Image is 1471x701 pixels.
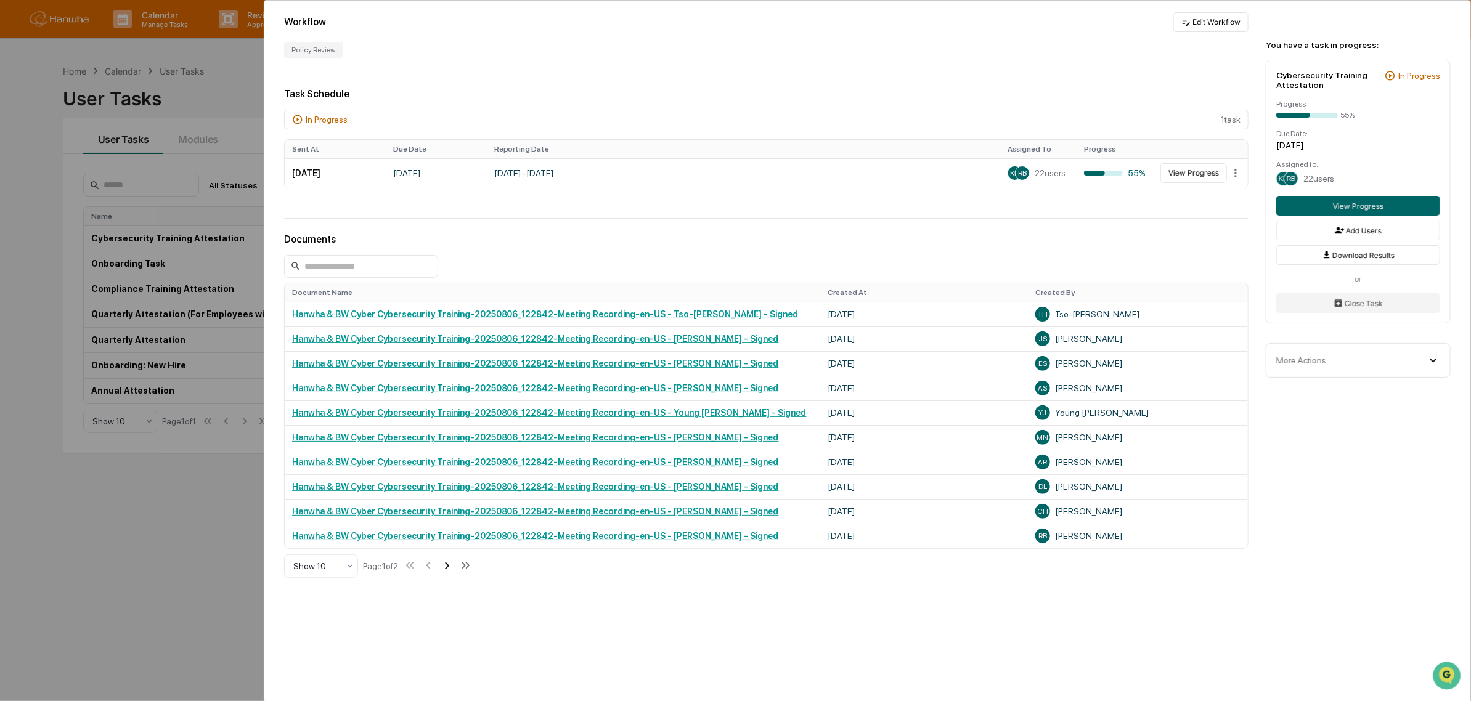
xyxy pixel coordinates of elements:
[1037,507,1048,516] span: CH
[821,474,1028,499] td: [DATE]
[284,16,326,28] div: Workflow
[7,174,83,196] a: 🔎Data Lookup
[1035,430,1241,445] div: [PERSON_NAME]
[25,155,79,168] span: Preclearance
[284,88,1249,100] div: Task Schedule
[821,499,1028,524] td: [DATE]
[487,140,1000,158] th: Reporting Date
[821,376,1028,400] td: [DATE]
[7,150,84,172] a: 🖐️Preclearance
[1276,160,1440,169] div: Assigned to:
[386,140,487,158] th: Due Date
[32,56,203,69] input: Clear
[821,302,1028,326] td: [DATE]
[821,425,1028,450] td: [DATE]
[1276,196,1440,216] button: View Progress
[1340,111,1355,120] div: 55%
[487,158,1000,188] td: [DATE] - [DATE]
[1084,168,1146,178] div: 55%
[821,351,1028,376] td: [DATE]
[821,450,1028,474] td: [DATE]
[1276,140,1440,150] div: [DATE]
[292,531,779,541] a: Hanwha & BW Cyber Cybersecurity Training-20250806_122842-Meeting Recording-en-US - [PERSON_NAME] ...
[1035,455,1241,469] div: [PERSON_NAME]
[25,179,78,191] span: Data Lookup
[1028,283,1248,302] th: Created By
[284,42,343,58] div: Policy Review
[292,359,779,368] a: Hanwha & BW Cyber Cybersecurity Training-20250806_122842-Meeting Recording-en-US - [PERSON_NAME] ...
[1077,140,1153,158] th: Progress
[1018,169,1027,177] span: RB
[12,94,35,116] img: 1746055101610-c473b297-6a78-478c-a979-82029cc54cd1
[1035,479,1241,494] div: [PERSON_NAME]
[821,400,1028,425] td: [DATE]
[12,26,224,46] p: How can we help?
[292,309,799,319] a: Hanwha & BW Cyber Cybersecurity Training-20250806_122842-Meeting Recording-en-US - Tso-[PERSON_NA...
[284,233,1249,245] div: Documents
[1035,381,1241,395] div: [PERSON_NAME]
[1276,221,1440,240] button: Add Users
[363,561,398,571] div: Page 1 of 2
[1160,163,1227,183] button: View Progress
[1038,334,1047,343] span: JS
[292,482,779,492] a: Hanwha & BW Cyber Cybersecurity Training-20250806_122842-Meeting Recording-en-US - [PERSON_NAME] ...
[285,283,821,302] th: Document Name
[102,155,153,168] span: Attestations
[1038,384,1048,392] span: AS
[1035,331,1241,346] div: [PERSON_NAME]
[89,156,99,166] div: 🗄️
[87,208,149,218] a: Powered byPylon
[386,158,487,188] td: [DATE]
[285,140,386,158] th: Sent At
[1035,529,1241,543] div: [PERSON_NAME]
[1000,140,1077,158] th: Assigned To
[1276,355,1326,365] div: More Actions
[306,115,348,124] div: In Progress
[1039,408,1047,417] span: YJ
[292,383,779,393] a: Hanwha & BW Cyber Cybersecurity Training-20250806_122842-Meeting Recording-en-US - [PERSON_NAME] ...
[821,524,1028,548] td: [DATE]
[1038,532,1047,540] span: RB
[1035,405,1241,420] div: Young [PERSON_NAME]
[1276,275,1440,283] div: or
[1266,40,1451,50] div: You have a task in progress:
[284,110,1249,129] div: 1 task
[285,158,386,188] td: [DATE]
[1038,359,1047,368] span: ES
[42,94,202,107] div: Start new chat
[1011,169,1020,177] span: KD
[292,408,807,418] a: Hanwha & BW Cyber Cybersecurity Training-20250806_122842-Meeting Recording-en-US - Young [PERSON_...
[1276,245,1440,265] button: Download Results
[1035,307,1241,322] div: Tso-[PERSON_NAME]
[292,457,779,467] a: Hanwha & BW Cyber Cybersecurity Training-20250806_122842-Meeting Recording-en-US - [PERSON_NAME] ...
[210,98,224,113] button: Start new chat
[1432,660,1465,694] iframe: Open customer support
[821,283,1028,302] th: Created At
[821,326,1028,351] td: [DATE]
[1038,310,1048,318] span: TH
[1287,174,1295,183] span: RB
[1035,356,1241,371] div: [PERSON_NAME]
[84,150,158,172] a: 🗄️Attestations
[1276,100,1440,108] div: Progress
[1276,293,1440,313] button: Close Task
[1035,504,1241,519] div: [PERSON_NAME]
[1173,12,1249,32] button: Edit Workflow
[1035,168,1066,178] span: 22 users
[292,506,779,516] a: Hanwha & BW Cyber Cybersecurity Training-20250806_122842-Meeting Recording-en-US - [PERSON_NAME] ...
[292,334,779,344] a: Hanwha & BW Cyber Cybersecurity Training-20250806_122842-Meeting Recording-en-US - [PERSON_NAME] ...
[292,432,779,442] a: Hanwha & BW Cyber Cybersecurity Training-20250806_122842-Meeting Recording-en-US - [PERSON_NAME] ...
[1279,174,1289,183] span: KD
[1276,70,1380,90] div: Cybersecurity Training Attestation
[1038,482,1047,491] span: DL
[1038,458,1048,466] span: AR
[12,180,22,190] div: 🔎
[123,209,149,218] span: Pylon
[1276,129,1440,138] div: Due Date:
[42,107,156,116] div: We're available if you need us!
[1037,433,1049,442] span: MN
[12,156,22,166] div: 🖐️
[1303,174,1334,184] span: 22 users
